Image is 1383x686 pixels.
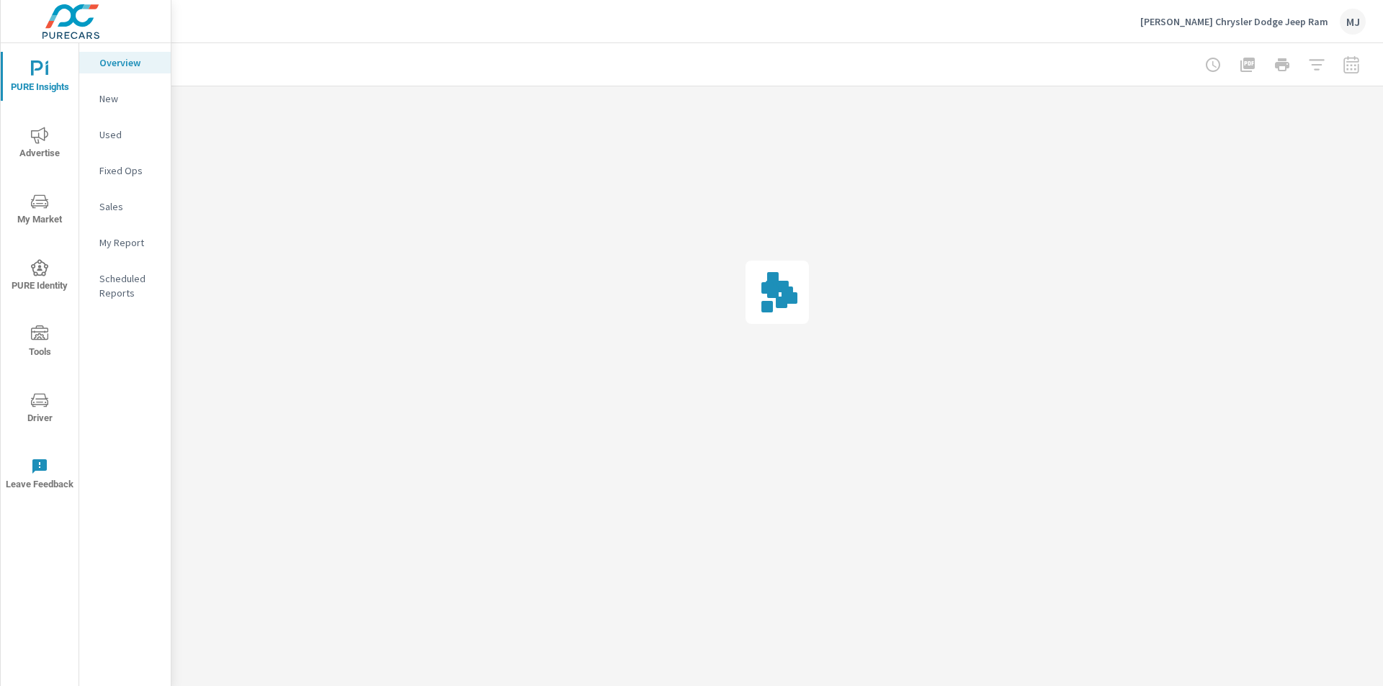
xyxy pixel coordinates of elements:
p: New [99,91,159,106]
div: Overview [79,52,171,73]
p: Scheduled Reports [99,271,159,300]
p: Fixed Ops [99,163,159,178]
span: Leave Feedback [5,458,74,493]
span: Advertise [5,127,74,162]
p: Sales [99,199,159,214]
p: Used [99,127,159,142]
p: Overview [99,55,159,70]
p: [PERSON_NAME] Chrysler Dodge Jeep Ram [1140,15,1328,28]
span: PURE Identity [5,259,74,294]
div: Sales [79,196,171,217]
div: Scheduled Reports [79,268,171,304]
div: MJ [1340,9,1366,35]
div: Fixed Ops [79,160,171,181]
span: My Market [5,193,74,228]
span: Tools [5,325,74,361]
span: PURE Insights [5,60,74,96]
div: New [79,88,171,109]
div: Used [79,124,171,145]
div: nav menu [1,43,79,507]
span: Driver [5,392,74,427]
p: My Report [99,235,159,250]
div: My Report [79,232,171,253]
